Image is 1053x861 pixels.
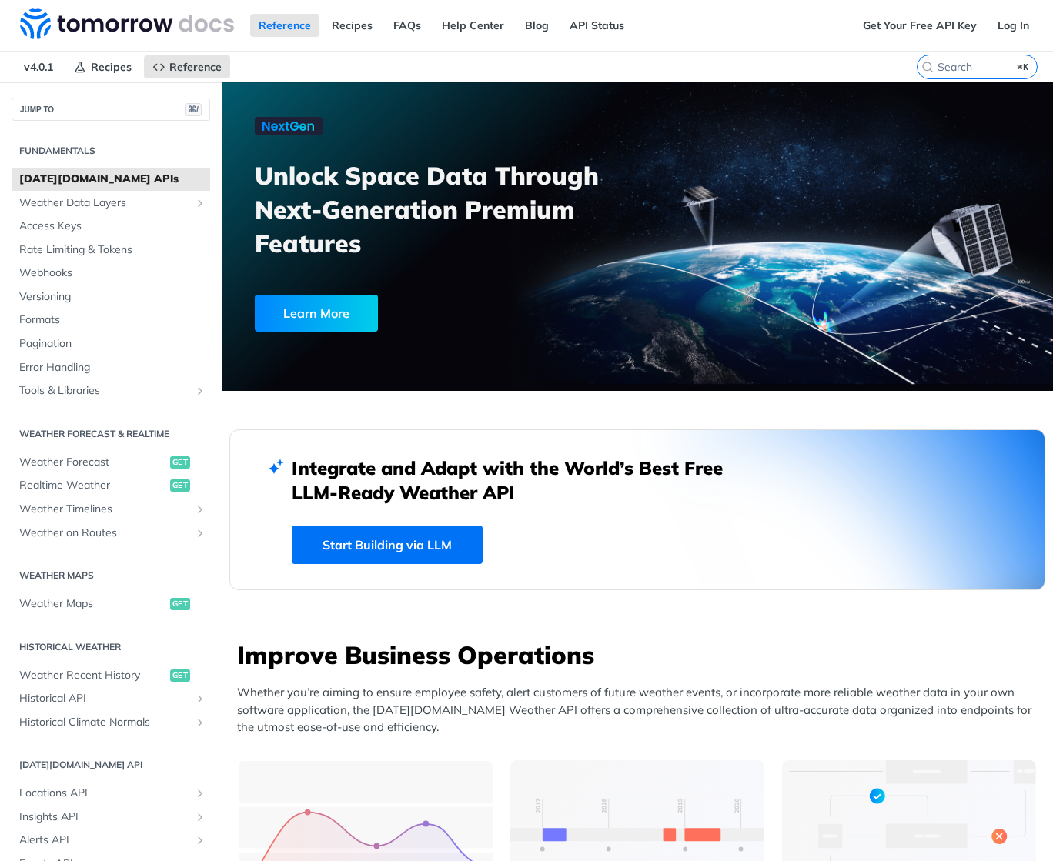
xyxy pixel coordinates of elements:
a: Historical Climate NormalsShow subpages for Historical Climate Normals [12,711,210,734]
h2: Weather Maps [12,569,210,582]
svg: Search [921,61,934,73]
h2: Historical Weather [12,640,210,654]
button: Show subpages for Insights API [194,811,206,823]
button: JUMP TO⌘/ [12,98,210,121]
a: Weather Forecastget [12,451,210,474]
kbd: ⌘K [1014,59,1033,75]
a: Help Center [433,14,513,37]
a: Rate Limiting & Tokens [12,239,210,262]
a: Error Handling [12,356,210,379]
span: Weather Recent History [19,668,166,683]
h2: Fundamentals [12,144,210,158]
a: Reference [144,55,230,78]
span: Reference [169,60,222,74]
a: Weather on RoutesShow subpages for Weather on Routes [12,522,210,545]
button: Show subpages for Historical API [194,692,206,705]
span: Weather on Routes [19,526,190,541]
a: Recipes [65,55,140,78]
button: Show subpages for Weather on Routes [194,527,206,539]
span: ⌘/ [185,103,202,116]
button: Show subpages for Locations API [194,787,206,799]
span: Realtime Weather [19,478,166,493]
span: v4.0.1 [15,55,62,78]
a: Tools & LibrariesShow subpages for Tools & Libraries [12,379,210,402]
a: Weather Recent Historyget [12,664,210,687]
img: NextGen [255,117,323,135]
span: get [170,479,190,492]
span: get [170,598,190,610]
span: Versioning [19,289,206,305]
h2: [DATE][DOMAIN_NAME] API [12,758,210,772]
a: Log In [989,14,1038,37]
img: Tomorrow.io Weather API Docs [20,8,234,39]
span: Locations API [19,786,190,801]
span: [DATE][DOMAIN_NAME] APIs [19,172,206,187]
div: Learn More [255,295,378,332]
span: Historical Climate Normals [19,715,190,730]
a: Locations APIShow subpages for Locations API [12,782,210,805]
span: Webhooks [19,265,206,281]
span: Error Handling [19,360,206,375]
a: API Status [561,14,633,37]
span: Insights API [19,809,190,825]
h2: Integrate and Adapt with the World’s Best Free LLM-Ready Weather API [292,456,746,505]
span: get [170,456,190,469]
a: Versioning [12,285,210,309]
h2: Weather Forecast & realtime [12,427,210,441]
a: Webhooks [12,262,210,285]
a: Historical APIShow subpages for Historical API [12,687,210,710]
span: Weather Maps [19,596,166,612]
a: Weather Data LayersShow subpages for Weather Data Layers [12,192,210,215]
span: Rate Limiting & Tokens [19,242,206,258]
a: Start Building via LLM [292,526,483,564]
a: Realtime Weatherget [12,474,210,497]
span: Pagination [19,336,206,352]
span: Historical API [19,691,190,706]
a: Formats [12,309,210,332]
span: Formats [19,312,206,328]
span: Weather Forecast [19,455,166,470]
a: Blog [516,14,557,37]
span: Access Keys [19,219,206,234]
button: Show subpages for Historical Climate Normals [194,716,206,729]
a: Alerts APIShow subpages for Alerts API [12,829,210,852]
button: Show subpages for Alerts API [194,834,206,846]
span: Weather Data Layers [19,195,190,211]
button: Show subpages for Weather Timelines [194,503,206,516]
a: Weather TimelinesShow subpages for Weather Timelines [12,498,210,521]
a: FAQs [385,14,430,37]
span: get [170,669,190,682]
button: Show subpages for Tools & Libraries [194,385,206,397]
a: Learn More [255,295,574,332]
span: Weather Timelines [19,502,190,517]
a: Recipes [323,14,381,37]
span: Tools & Libraries [19,383,190,399]
a: Pagination [12,332,210,355]
p: Whether you’re aiming to ensure employee safety, alert customers of future weather events, or inc... [237,684,1045,736]
a: Weather Mapsget [12,592,210,616]
button: Show subpages for Weather Data Layers [194,197,206,209]
a: Access Keys [12,215,210,238]
a: Get Your Free API Key [854,14,985,37]
a: Insights APIShow subpages for Insights API [12,806,210,829]
h3: Unlock Space Data Through Next-Generation Premium Features [255,159,654,260]
h3: Improve Business Operations [237,638,1045,672]
a: [DATE][DOMAIN_NAME] APIs [12,168,210,191]
a: Reference [250,14,319,37]
span: Alerts API [19,833,190,848]
span: Recipes [91,60,132,74]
